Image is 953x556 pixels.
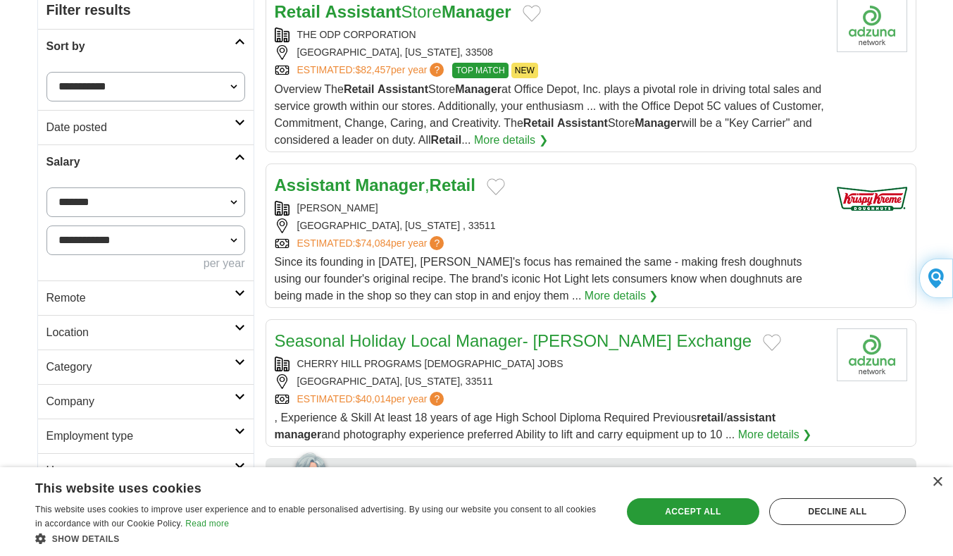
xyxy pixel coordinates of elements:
[297,236,447,251] a: ESTIMATED:$74,084per year?
[511,63,538,78] span: NEW
[275,357,826,371] div: CHERRY HILL PROGRAMS [DEMOGRAPHIC_DATA] JOBS
[46,462,235,479] h2: Hours
[487,178,505,195] button: Add to favorite jobs
[185,519,229,529] a: Read more, opens a new window
[46,393,235,410] h2: Company
[585,288,659,304] a: More details ❯
[271,450,340,507] img: apply-iq-scientist.png
[837,173,907,226] img: Krispy Kreme logo
[355,393,391,404] span: $40,014
[275,175,351,194] strong: Assistant
[38,144,254,179] a: Salary
[297,202,378,214] a: [PERSON_NAME]
[275,331,752,350] a: Seasonal Holiday Local Manager- [PERSON_NAME] Exchange
[275,256,802,302] span: Since its founding in [DATE], [PERSON_NAME]'s focus has remained the same - making fresh doughnut...
[557,117,608,129] strong: Assistant
[837,328,907,381] img: Company logo
[350,467,908,483] div: Want more interviews?
[275,2,511,21] a: Retail AssistantStoreManager
[355,64,391,75] span: $82,457
[355,237,391,249] span: $74,084
[452,63,508,78] span: TOP MATCH
[38,110,254,144] a: Date posted
[275,83,824,146] span: Overview The Store at Office Depot, Inc. plays a pivotal role in driving total sales and service ...
[523,5,541,22] button: Add to favorite jobs
[35,531,604,545] div: Show details
[355,175,425,194] strong: Manager
[46,428,235,445] h2: Employment type
[635,117,681,129] strong: Manager
[627,498,759,525] div: Accept all
[46,38,235,55] h2: Sort by
[38,280,254,315] a: Remote
[46,154,235,171] h2: Salary
[344,83,375,95] strong: Retail
[378,83,428,95] strong: Assistant
[38,384,254,419] a: Company
[275,428,322,440] strong: manager
[275,374,826,389] div: [GEOGRAPHIC_DATA], [US_STATE], 33511
[38,453,254,488] a: Hours
[38,350,254,384] a: Category
[430,175,475,194] strong: Retail
[297,63,447,78] a: ESTIMATED:$82,457per year?
[325,2,401,21] strong: Assistant
[46,324,235,341] h2: Location
[38,419,254,453] a: Employment type
[430,63,444,77] span: ?
[430,392,444,406] span: ?
[769,498,906,525] div: Decline all
[46,359,235,376] h2: Category
[38,315,254,350] a: Location
[297,392,447,407] a: ESTIMATED:$40,014per year?
[52,534,120,544] span: Show details
[474,132,548,149] a: More details ❯
[35,505,596,529] span: This website uses cookies to improve user experience and to enable personalised advertising. By u...
[442,2,511,21] strong: Manager
[46,255,245,272] div: per year
[430,236,444,250] span: ?
[275,27,826,42] div: THE ODP CORPORATION
[763,334,781,351] button: Add to favorite jobs
[35,476,569,497] div: This website uses cookies
[275,45,826,60] div: [GEOGRAPHIC_DATA], [US_STATE], 33508
[523,117,554,129] strong: Retail
[697,412,723,424] strong: retail
[275,412,776,440] span: , Experience & Skill At least 18 years of age High School Diploma Required Previous / and photogr...
[738,426,812,443] a: More details ❯
[455,83,502,95] strong: Manager
[38,29,254,63] a: Sort by
[727,412,776,424] strong: assistant
[275,2,320,21] strong: Retail
[431,134,462,146] strong: Retail
[275,175,475,194] a: Assistant Manager,Retail
[275,218,826,233] div: [GEOGRAPHIC_DATA], [US_STATE] , 33511
[46,290,235,307] h2: Remote
[46,119,235,136] h2: Date posted
[932,477,942,488] div: Close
